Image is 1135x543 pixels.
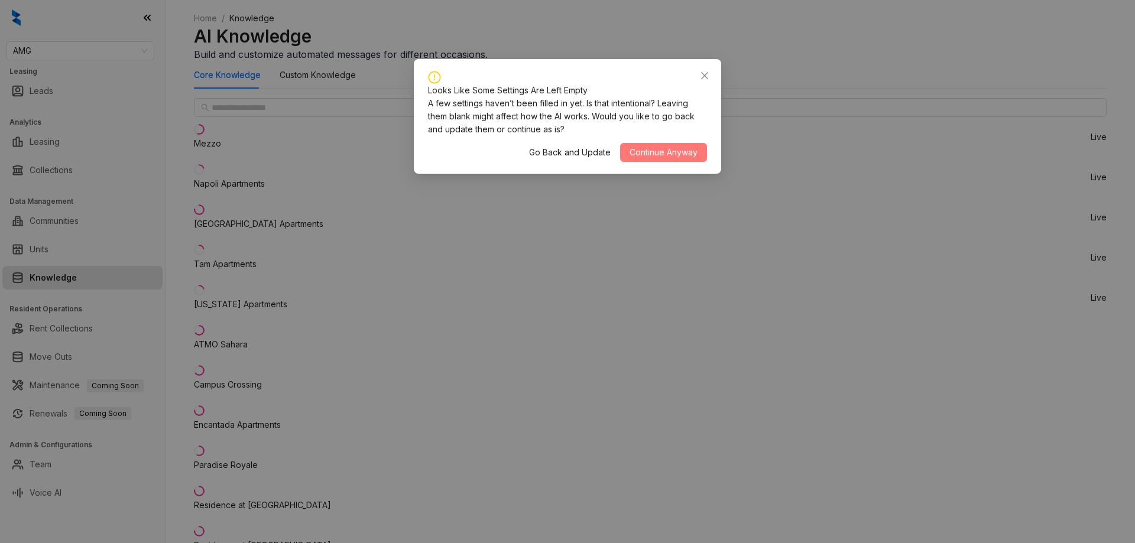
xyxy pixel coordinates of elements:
button: Go Back and Update [520,143,620,162]
span: Go Back and Update [529,146,611,159]
span: close [700,71,709,80]
div: A few settings haven’t been filled in yet. Is that intentional? Leaving them blank might affect h... [428,97,707,136]
button: Close [695,66,714,85]
span: Continue Anyway [630,146,698,159]
button: Continue Anyway [620,143,707,162]
div: Looks Like Some Settings Are Left Empty [428,84,707,97]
